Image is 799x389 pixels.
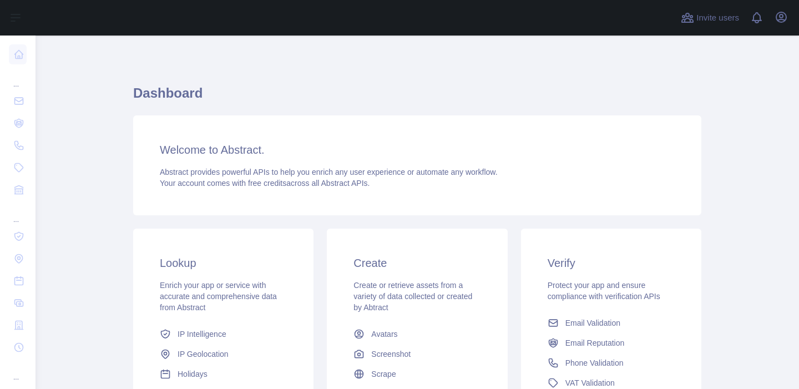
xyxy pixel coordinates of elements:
a: Scrape [349,364,485,384]
span: Phone Validation [565,357,624,368]
span: VAT Validation [565,377,615,388]
span: free credits [248,179,286,188]
span: Protect your app and ensure compliance with verification APIs [548,281,660,301]
span: Scrape [371,368,396,380]
h3: Welcome to Abstract. [160,142,675,158]
a: Phone Validation [543,353,679,373]
span: Holidays [178,368,208,380]
div: ... [9,360,27,382]
a: IP Geolocation [155,344,291,364]
a: Holidays [155,364,291,384]
span: Screenshot [371,348,411,360]
h3: Verify [548,255,675,271]
h1: Dashboard [133,84,701,111]
span: Invite users [696,12,739,24]
h3: Create [353,255,481,271]
button: Invite users [679,9,741,27]
span: Your account comes with across all Abstract APIs. [160,179,370,188]
a: Avatars [349,324,485,344]
span: Email Reputation [565,337,625,348]
span: Enrich your app or service with accurate and comprehensive data from Abstract [160,281,277,312]
a: Screenshot [349,344,485,364]
span: Abstract provides powerful APIs to help you enrich any user experience or automate any workflow. [160,168,498,176]
span: IP Geolocation [178,348,229,360]
a: Email Validation [543,313,679,333]
div: ... [9,67,27,89]
span: Avatars [371,329,397,340]
h3: Lookup [160,255,287,271]
span: IP Intelligence [178,329,226,340]
span: Create or retrieve assets from a variety of data collected or created by Abtract [353,281,472,312]
div: ... [9,202,27,224]
a: Email Reputation [543,333,679,353]
a: IP Intelligence [155,324,291,344]
span: Email Validation [565,317,620,329]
